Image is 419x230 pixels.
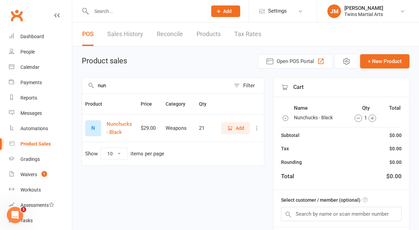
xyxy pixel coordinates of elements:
[166,100,193,108] button: Category
[20,126,48,131] div: Automations
[107,120,135,136] button: Nunchucks - Black
[9,213,72,228] a: Tasks
[20,187,41,193] div: Workouts
[236,124,244,132] span: Add
[82,57,127,65] h1: Product sales
[7,207,23,223] iframe: Intercom live chat
[9,60,72,75] a: Calendar
[199,100,214,108] button: Qty
[199,101,214,107] span: Qty
[281,158,302,166] div: Rounding
[268,3,287,19] span: Settings
[389,132,402,139] div: $0.00
[85,148,164,160] div: Show
[294,104,347,112] th: Name
[327,4,341,18] div: JM
[20,49,35,55] div: People
[85,100,110,108] button: Product
[243,81,255,90] div: Filter
[281,196,368,204] label: Select customer / member (optional)
[85,101,110,107] span: Product
[20,34,44,39] div: Dashboard
[258,54,333,68] button: Open POS Portal
[230,78,264,93] button: Filter
[221,122,250,134] button: Add
[360,54,409,68] button: + New Product
[223,9,232,14] span: Add
[9,44,72,60] a: People
[130,151,164,157] div: items per page
[9,29,72,44] a: Dashboard
[166,125,193,131] div: Weapons
[234,22,261,46] a: Tax Rates
[20,156,40,162] div: Gradings
[197,22,221,46] a: Products
[385,104,401,112] th: Total
[389,158,402,166] div: $0.00
[141,100,159,108] button: Price
[21,207,26,212] span: 1
[281,132,299,139] div: Subtotal
[166,101,193,107] span: Category
[9,136,72,152] a: Product Sales
[141,101,159,107] span: Price
[211,5,240,17] button: Add
[348,104,384,112] th: Qty
[386,172,402,181] div: $0.00
[157,22,183,46] a: Reconcile
[9,121,72,136] a: Automations
[281,145,289,152] div: Tax
[9,167,72,182] a: Waivers 1
[107,22,143,46] a: Sales History
[89,6,202,16] input: Search...
[20,64,40,70] div: Calendar
[389,145,402,152] div: $0.00
[9,75,72,90] a: Payments
[199,125,214,131] div: 21
[8,7,25,24] a: Clubworx
[9,90,72,106] a: Reports
[141,125,159,131] div: $29.00
[20,202,54,208] div: Assessments
[20,80,42,85] div: Payments
[9,152,72,167] a: Gradings
[42,171,47,177] span: 1
[20,218,33,223] div: Tasks
[85,120,101,136] div: N
[281,172,294,181] div: Total
[274,78,409,97] div: Cart
[344,11,383,17] div: Twins Martial Arts
[82,78,230,93] input: Search products by name, or scan product code
[9,106,72,121] a: Messages
[20,172,37,177] div: Waivers
[294,113,347,122] td: Nunchucks - Black
[277,57,314,65] span: Open POS Portal
[9,182,72,198] a: Workouts
[344,5,383,11] div: [PERSON_NAME]
[281,207,402,221] input: Search by name or scan member number
[20,110,42,116] div: Messages
[9,198,72,213] a: Assessments
[20,141,51,147] div: Product Sales
[20,95,37,101] div: Reports
[348,114,383,122] div: 1
[82,22,94,46] a: POS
